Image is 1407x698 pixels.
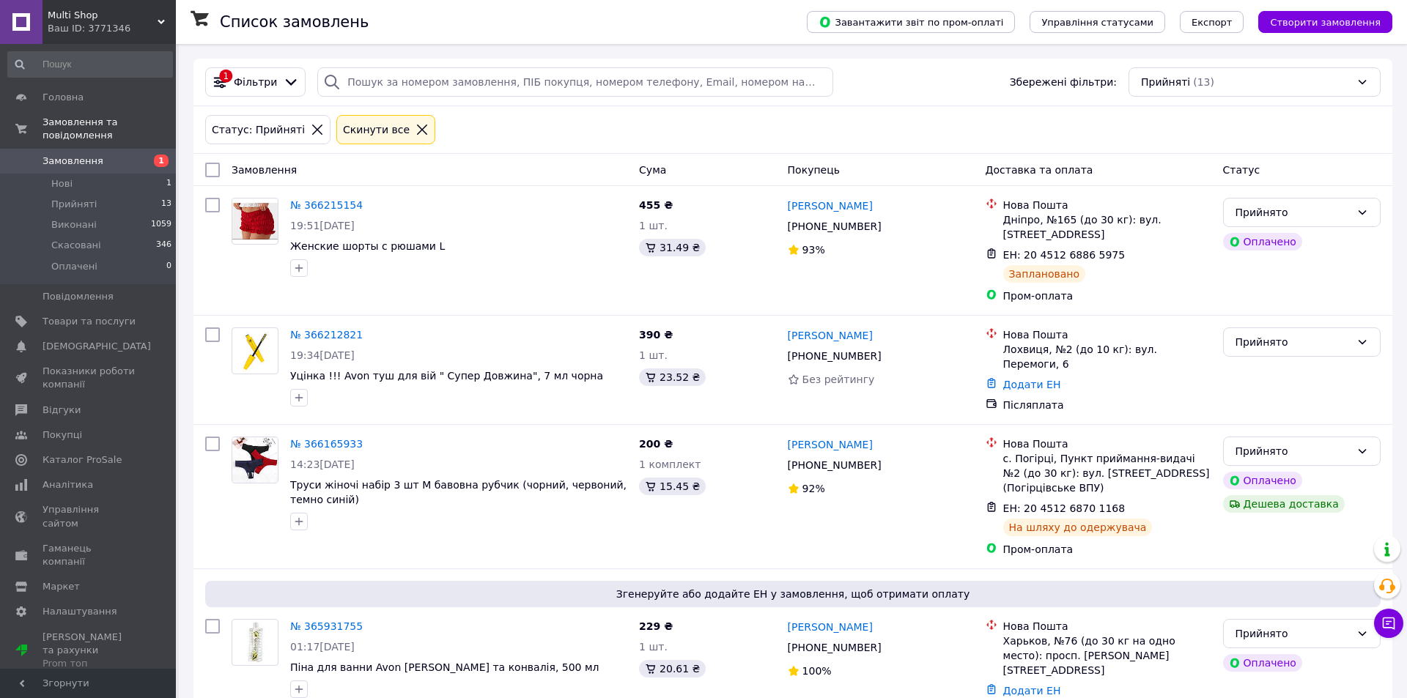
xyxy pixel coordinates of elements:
[785,637,885,658] div: [PHONE_NUMBER]
[1003,685,1061,697] a: Додати ЕН
[639,220,668,231] span: 1 шт.
[807,11,1015,33] button: Завантажити звіт по пром-оплаті
[1003,519,1153,536] div: На шляху до одержувача
[639,620,673,632] span: 229 ₴
[43,290,114,303] span: Повідомлення
[43,478,93,491] span: Аналітика
[290,438,363,450] a: № 366165933
[48,22,176,35] div: Ваш ID: 3771346
[1374,609,1403,638] button: Чат з покупцем
[1270,17,1381,28] span: Створити замовлення
[211,587,1375,601] span: Згенеруйте або додайте ЕН у замовлення, щоб отримати оплату
[340,122,413,138] div: Cкинути все
[43,605,117,618] span: Налаштування
[785,455,885,475] div: [PHONE_NUMBER]
[156,239,171,252] span: 346
[788,620,873,634] a: [PERSON_NAME]
[209,122,308,138] div: Статус: Прийняті
[232,437,278,483] img: Фото товару
[161,198,171,211] span: 13
[639,660,706,677] div: 20.61 ₴
[1010,75,1117,89] span: Збережені фільтри:
[639,329,673,341] span: 390 ₴
[43,365,136,391] span: Показники роботи компанії
[1041,17,1153,28] span: Управління статусами
[7,51,173,78] input: Пошук
[290,661,599,673] a: Піна для ванни Avon [PERSON_NAME] та конвалія, 500 мл
[317,67,833,97] input: Пошук за номером замовлення, ПІБ покупця, номером телефону, Email, номером накладної
[1003,212,1211,242] div: Дніпро, №165 (до 30 кг): вул. [STREET_ADDRESS]
[43,116,176,142] span: Замовлення та повідомлення
[290,370,603,382] a: Уцінка !!! Avon туш для вій " Супер Довжина", 7 мл чорна
[290,349,355,361] span: 19:34[DATE]
[1003,249,1126,261] span: ЕН: 20 4512 6886 5975
[1236,443,1351,459] div: Прийнято
[802,244,825,256] span: 93%
[51,177,73,190] span: Нові
[51,239,101,252] span: Скасовані
[232,203,278,240] img: Фото товару
[1223,654,1302,672] div: Оплачено
[639,641,668,653] span: 1 шт.
[639,199,673,211] span: 455 ₴
[48,9,158,22] span: Multi Shop
[1236,625,1351,642] div: Прийнято
[802,483,825,494] span: 92%
[1003,265,1086,283] div: Заплановано
[788,164,840,176] span: Покупець
[43,315,136,328] span: Товари та послуги
[43,657,136,670] div: Prom топ
[1003,198,1211,212] div: Нова Пошта
[1003,502,1126,514] span: ЕН: 20 4512 6870 1168
[43,631,136,671] span: [PERSON_NAME] та рахунки
[1193,76,1214,88] span: (13)
[1003,451,1211,495] div: с. Погірці, Пункт приймання-видачі №2 (до 30 кг): вул. [STREET_ADDRESS] (Погірцівське ВПУ)
[639,164,666,176] span: Cума
[1180,11,1244,33] button: Експорт
[43,340,151,353] span: [DEMOGRAPHIC_DATA]
[1003,619,1211,634] div: Нова Пошта
[43,542,136,568] span: Гаманець компанії
[1244,15,1392,27] a: Створити замовлення
[986,164,1093,176] span: Доставка та оплата
[788,328,873,343] a: [PERSON_NAME]
[51,218,97,231] span: Виконані
[639,368,706,386] div: 23.52 ₴
[290,458,355,470] span: 14:23[DATE]
[290,240,445,252] span: Женские шорты с рюшами L
[43,503,136,530] span: Управління сайтом
[1003,437,1211,451] div: Нова Пошта
[290,479,627,505] a: Труси жіночі набір 3 шт M бавовна рубчик (чорний, червоний, темно синій)
[785,216,885,237] div: [PHONE_NUMBER]
[240,620,270,665] img: Фото товару
[1141,75,1190,89] span: Прийняті
[1003,289,1211,303] div: Пром-оплата
[788,437,873,452] a: [PERSON_NAME]
[1030,11,1165,33] button: Управління статусами
[802,665,832,677] span: 100%
[43,580,80,593] span: Маркет
[166,177,171,190] span: 1
[1003,327,1211,342] div: Нова Пошта
[785,346,885,366] div: [PHONE_NUMBER]
[51,260,97,273] span: Оплачені
[234,75,277,89] span: Фільтри
[1192,17,1233,28] span: Експорт
[1223,495,1345,513] div: Дешева доставка
[290,220,355,231] span: 19:51[DATE]
[235,328,275,374] img: Фото товару
[232,327,278,374] a: Фото товару
[819,15,1003,29] span: Завантажити звіт по пром-оплаті
[1223,472,1302,489] div: Оплачено
[1223,164,1260,176] span: Статус
[151,218,171,231] span: 1059
[1236,204,1351,220] div: Прийнято
[290,620,363,632] a: № 365931755
[51,198,97,211] span: Прийняті
[232,437,278,483] a: Фото товару
[1003,634,1211,677] div: Харьков, №76 (до 30 кг на одно место): просп. [PERSON_NAME][STREET_ADDRESS]
[290,199,363,211] a: № 366215154
[1258,11,1392,33] button: Створити замовлення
